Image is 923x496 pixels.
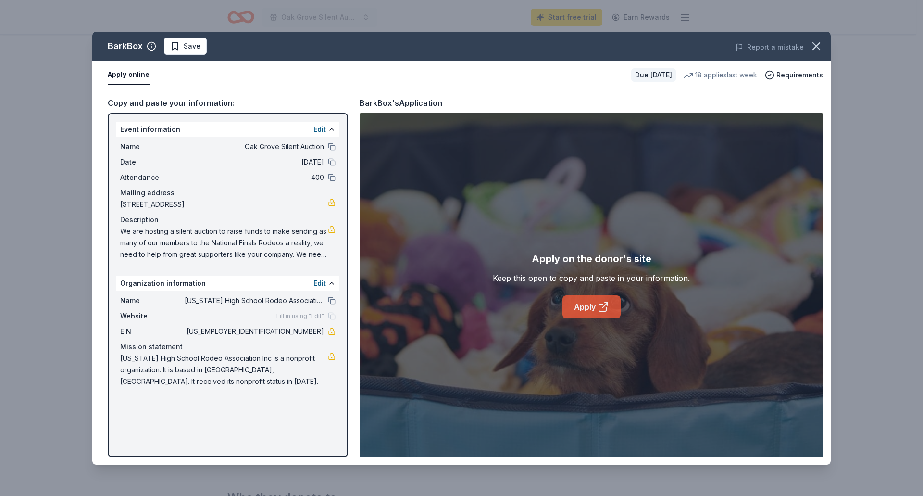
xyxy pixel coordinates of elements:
[120,199,328,210] span: [STREET_ADDRESS]
[120,326,185,337] span: EIN
[108,97,348,109] div: Copy and paste your information:
[185,156,324,168] span: [DATE]
[120,141,185,153] span: Name
[562,295,621,318] a: Apply
[120,156,185,168] span: Date
[120,187,336,199] div: Mailing address
[120,226,328,260] span: We are hosting a silent auction to raise funds to make sending as many of our members to the Nati...
[184,40,200,52] span: Save
[736,41,804,53] button: Report a mistake
[493,272,690,284] div: Keep this open to copy and paste in your information.
[684,69,757,81] div: 18 applies last week
[185,141,324,153] span: Oak Grove Silent Auction
[276,312,324,320] span: Fill in using "Edit"
[313,278,326,289] button: Edit
[360,97,442,109] div: BarkBox's Application
[631,68,676,82] div: Due [DATE]
[120,341,336,353] div: Mission statement
[776,69,823,81] span: Requirements
[116,276,339,291] div: Organization information
[532,251,651,267] div: Apply on the donor's site
[164,38,207,55] button: Save
[185,295,324,306] span: [US_STATE] High School Rodeo Association Inc
[313,124,326,135] button: Edit
[120,353,328,387] span: [US_STATE] High School Rodeo Association Inc is a nonprofit organization. It is based in [GEOGRAP...
[108,65,150,85] button: Apply online
[185,172,324,183] span: 400
[120,214,336,226] div: Description
[185,326,324,337] span: [US_EMPLOYER_IDENTIFICATION_NUMBER]
[120,172,185,183] span: Attendance
[765,69,823,81] button: Requirements
[120,310,185,322] span: Website
[108,38,143,54] div: BarkBox
[120,295,185,306] span: Name
[116,122,339,137] div: Event information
